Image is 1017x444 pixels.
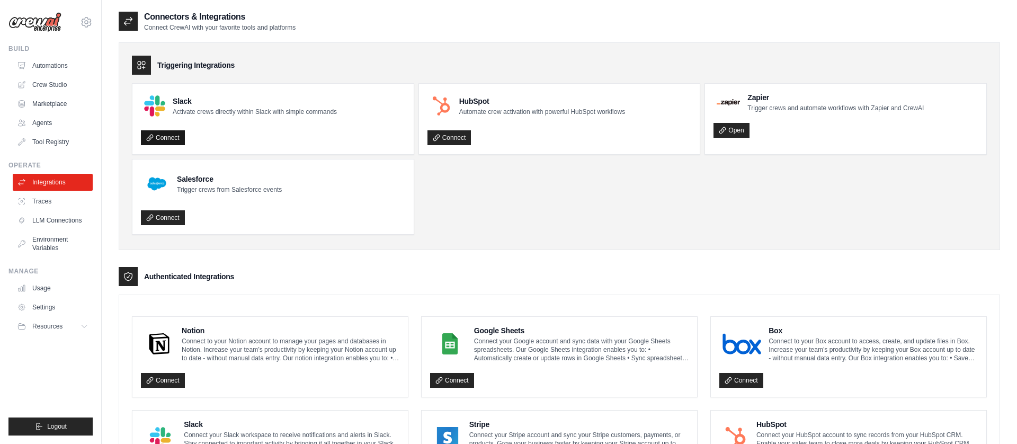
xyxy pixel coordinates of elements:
[722,333,761,354] img: Box Logo
[713,123,749,138] a: Open
[469,419,689,430] h4: Stripe
[769,337,978,362] p: Connect to your Box account to access, create, and update files in Box. Increase your team’s prod...
[769,325,978,336] h4: Box
[459,96,625,106] h4: HubSpot
[756,419,978,430] h4: HubSpot
[141,130,185,145] a: Connect
[47,422,67,431] span: Logout
[144,11,296,23] h2: Connectors & Integrations
[8,12,61,32] img: Logo
[173,108,337,116] p: Activate crews directly within Slack with simple commands
[141,210,185,225] a: Connect
[184,419,399,430] h4: Slack
[144,23,296,32] p: Connect CrewAI with your favorite tools and platforms
[13,114,93,131] a: Agents
[13,280,93,297] a: Usage
[32,322,63,331] span: Resources
[717,99,740,105] img: Zapier Logo
[173,96,337,106] h4: Slack
[427,130,471,145] a: Connect
[13,95,93,112] a: Marketplace
[13,57,93,74] a: Automations
[13,231,93,256] a: Environment Variables
[8,161,93,170] div: Operate
[177,174,282,184] h4: Salesforce
[8,418,93,436] button: Logout
[144,271,234,282] h3: Authenticated Integrations
[474,337,689,362] p: Connect your Google account and sync data with your Google Sheets spreadsheets. Our Google Sheets...
[144,333,174,354] img: Notion Logo
[8,267,93,276] div: Manage
[719,373,763,388] a: Connect
[431,95,452,117] img: HubSpot Logo
[182,325,399,336] h4: Notion
[141,373,185,388] a: Connect
[474,325,689,336] h4: Google Sheets
[459,108,625,116] p: Automate crew activation with powerful HubSpot workflows
[13,212,93,229] a: LLM Connections
[157,60,235,70] h3: Triggering Integrations
[13,193,93,210] a: Traces
[13,318,93,335] button: Resources
[13,174,93,191] a: Integrations
[182,337,399,362] p: Connect to your Notion account to manage your pages and databases in Notion. Increase your team’s...
[747,92,924,103] h4: Zapier
[433,333,467,354] img: Google Sheets Logo
[144,171,169,197] img: Salesforce Logo
[144,95,165,117] img: Slack Logo
[430,373,474,388] a: Connect
[13,299,93,316] a: Settings
[8,45,93,53] div: Build
[177,185,282,194] p: Trigger crews from Salesforce events
[747,104,924,112] p: Trigger crews and automate workflows with Zapier and CrewAI
[13,76,93,93] a: Crew Studio
[13,134,93,150] a: Tool Registry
